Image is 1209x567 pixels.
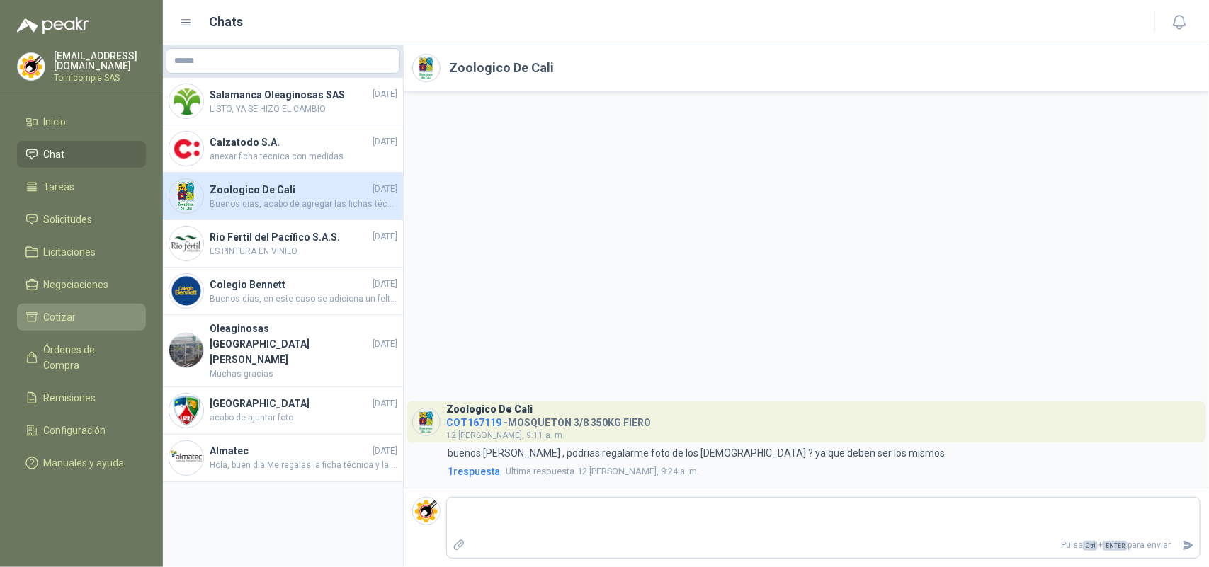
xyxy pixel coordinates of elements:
a: Company LogoRio Fertil del Pacífico S.A.S.[DATE]ES PINTURA EN VINILO [163,220,403,268]
h4: Rio Fertil del Pacífico S.A.S. [210,229,370,245]
a: Company LogoCalzatodo S.A.[DATE]anexar ficha tecnica con medidas [163,125,403,173]
img: Company Logo [18,53,45,80]
h4: Calzatodo S.A. [210,134,370,150]
span: Cotizar [44,309,76,325]
span: ES PINTURA EN VINILO [210,245,397,258]
span: Manuales y ayuda [44,455,125,471]
span: [DATE] [373,397,397,411]
p: buenos [PERSON_NAME] , podrias regalarme foto de los [DEMOGRAPHIC_DATA] ? ya que deben ser los mi... [448,445,945,461]
a: Negociaciones [17,271,146,298]
p: [EMAIL_ADDRESS][DOMAIN_NAME] [54,51,146,71]
img: Company Logo [413,498,440,525]
h1: Chats [210,12,244,32]
h4: - MOSQUETON 3/8 350KG FIERO [446,413,651,427]
span: anexar ficha tecnica con medidas [210,150,397,164]
span: Hola, buen dia Me regalas la ficha técnica y la ficha de seguridad del thinner porfa. Quedo atent... [210,459,397,472]
span: COT167119 [446,417,501,428]
a: Company LogoZoologico De Cali[DATE]Buenos días, acabo de agregar las fichas técnicas. de ambos mo... [163,173,403,220]
span: Ctrl [1083,541,1098,551]
img: Company Logo [169,441,203,475]
a: 1respuestaUltima respuesta12 [PERSON_NAME], 9:24 a. m. [445,464,1201,479]
h4: Oleaginosas [GEOGRAPHIC_DATA][PERSON_NAME] [210,321,370,367]
p: Tornicomple SAS [54,74,146,82]
img: Company Logo [169,333,203,367]
a: Órdenes de Compra [17,336,146,379]
h4: Almatec [210,443,370,459]
span: acabo de ajuntar foto [210,411,397,425]
span: Configuración [44,423,106,438]
span: Órdenes de Compra [44,342,132,373]
a: Chat [17,141,146,168]
span: [DATE] [373,445,397,458]
span: Tareas [44,179,75,195]
span: LISTO, YA SE HIZO EL CAMBIO [210,103,397,116]
a: Company LogoColegio Bennett[DATE]Buenos días, en este caso se adiciona un felte domicilio de $800... [163,268,403,315]
img: Company Logo [169,132,203,166]
button: Enviar [1176,533,1200,558]
span: Ultima respuesta [506,464,574,479]
a: Company LogoSalamanca Oleaginosas SAS[DATE]LISTO, YA SE HIZO EL CAMBIO [163,78,403,125]
span: Remisiones [44,390,96,406]
a: Remisiones [17,384,146,411]
span: Negociaciones [44,277,109,292]
h4: Zoologico De Cali [210,182,370,197]
img: Company Logo [169,179,203,213]
img: Company Logo [413,408,440,435]
h3: Zoologico De Cali [446,406,533,413]
span: [DATE] [373,277,397,291]
h4: Colegio Bennett [210,277,370,292]
span: [DATE] [373,88,397,101]
span: [DATE] [373,135,397,149]
span: Licitaciones [44,244,96,260]
img: Logo peakr [17,17,89,34]
a: Company Logo[GEOGRAPHIC_DATA][DATE]acabo de ajuntar foto [163,387,403,435]
img: Company Logo [169,84,203,118]
h4: [GEOGRAPHIC_DATA] [210,396,370,411]
a: Solicitudes [17,206,146,233]
a: Cotizar [17,304,146,331]
a: Company LogoAlmatec[DATE]Hola, buen dia Me regalas la ficha técnica y la ficha de seguridad del t... [163,435,403,482]
img: Company Logo [413,55,440,81]
span: [DATE] [373,183,397,196]
label: Adjuntar archivos [447,533,471,558]
a: Tareas [17,173,146,200]
span: 1 respuesta [448,464,500,479]
span: [DATE] [373,338,397,351]
span: Buenos días, acabo de agregar las fichas técnicas. de ambos mosquetones, son exactamente los mismos. [210,197,397,211]
a: Company LogoOleaginosas [GEOGRAPHIC_DATA][PERSON_NAME][DATE]Muchas gracias [163,315,403,387]
h4: Salamanca Oleaginosas SAS [210,87,370,103]
span: ENTER [1103,541,1128,551]
span: Chat [44,147,65,162]
img: Company Logo [169,227,203,260]
a: Configuración [17,417,146,444]
a: Manuales y ayuda [17,449,146,476]
a: Licitaciones [17,239,146,265]
img: Company Logo [169,274,203,308]
span: 12 [PERSON_NAME], 9:11 a. m. [446,430,564,440]
img: Company Logo [169,394,203,428]
a: Inicio [17,108,146,135]
span: 12 [PERSON_NAME], 9:24 a. m. [506,464,699,479]
span: [DATE] [373,230,397,244]
h2: Zoologico De Cali [449,58,554,78]
span: Solicitudes [44,212,93,227]
span: Inicio [44,114,67,130]
span: Buenos días, en este caso se adiciona un felte domicilio de $8000 ya que no se cobraba si se comp... [210,292,397,306]
span: Muchas gracias [210,367,397,381]
p: Pulsa + para enviar [471,533,1177,558]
